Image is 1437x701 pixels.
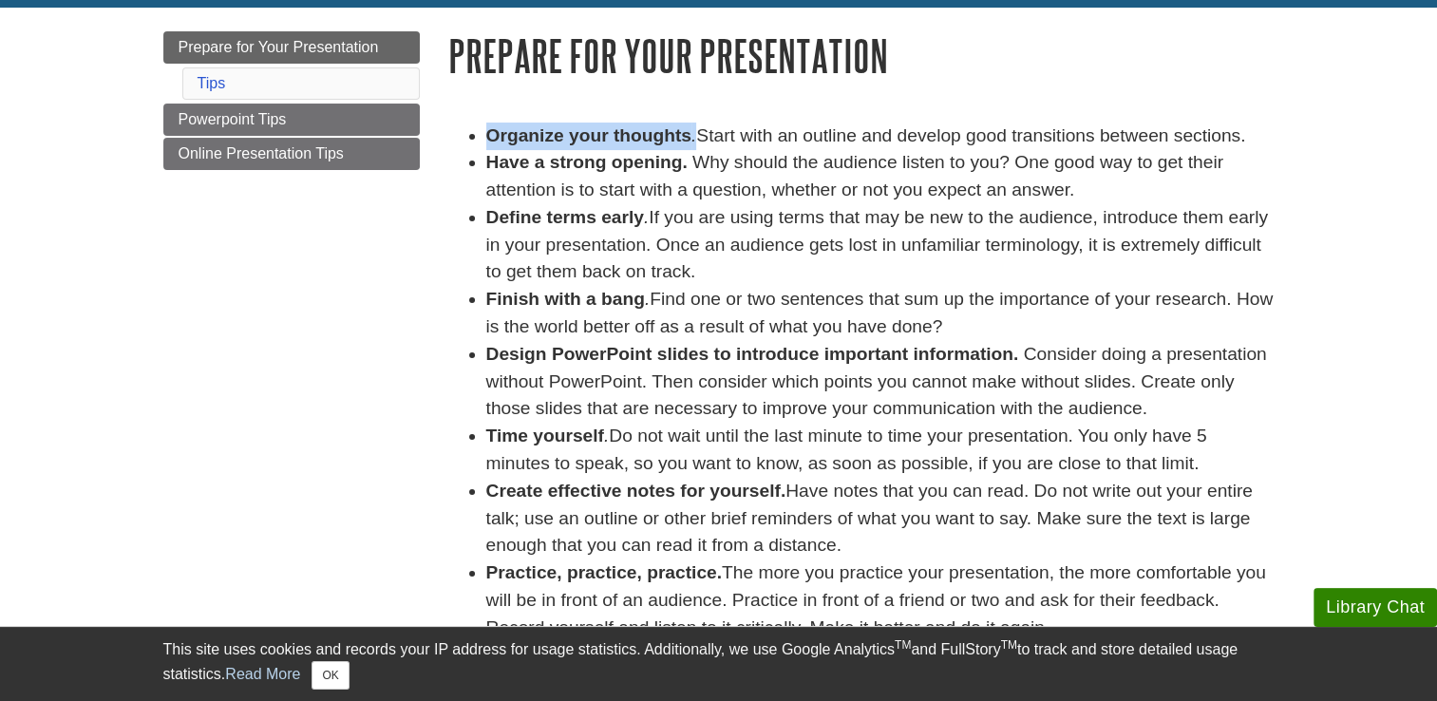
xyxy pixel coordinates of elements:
[198,75,226,91] a: Tips
[486,123,1275,150] li: Start with an outline and develop good transitions between sections.
[312,661,349,690] button: Close
[486,478,1275,559] li: Have notes that you can read. Do not write out your entire talk; use an outline or other brief re...
[486,152,688,172] strong: Have a strong opening.
[448,31,1275,80] h1: Prepare for Your Presentation
[179,111,287,127] span: Powerpoint Tips
[486,149,1275,204] li: Why should the audience listen to you? One good way to get their attention is to start with a que...
[895,638,911,652] sup: TM
[163,138,420,170] a: Online Presentation Tips
[486,125,691,145] strong: Organize your thoughts
[486,426,604,445] strong: Time yourself
[604,426,609,445] em: .
[225,666,300,682] a: Read More
[163,638,1275,690] div: This site uses cookies and records your IP address for usage statistics. Additionally, we use Goo...
[179,39,379,55] span: Prepare for Your Presentation
[644,207,649,227] em: .
[1314,588,1437,627] button: Library Chat
[486,289,645,309] strong: Finish with a bang
[486,286,1275,341] li: Find one or two sentences that sum up the importance of your research. How is the world better of...
[486,481,786,501] strong: Create effective notes for yourself.
[486,204,1275,286] li: If you are using terms that may be new to the audience, introduce them early in your presentation...
[486,207,644,227] strong: Define terms early
[1001,638,1017,652] sup: TM
[163,104,420,136] a: Powerpoint Tips
[163,31,420,64] a: Prepare for Your Presentation
[486,344,1019,364] strong: Design PowerPoint slides to introduce important information.
[486,341,1275,423] li: Consider doing a presentation without PowerPoint. Then consider which points you cannot make with...
[179,145,344,161] span: Online Presentation Tips
[691,125,696,145] em: .
[486,559,1275,641] li: The more you practice your presentation, the more comfortable you will be in front of an audience...
[486,562,723,582] strong: Practice, practice, practice.
[486,423,1275,478] li: Do not wait until the last minute to time your presentation. You only have 5 minutes to speak, so...
[163,31,420,170] div: Guide Page Menu
[645,289,650,309] em: .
